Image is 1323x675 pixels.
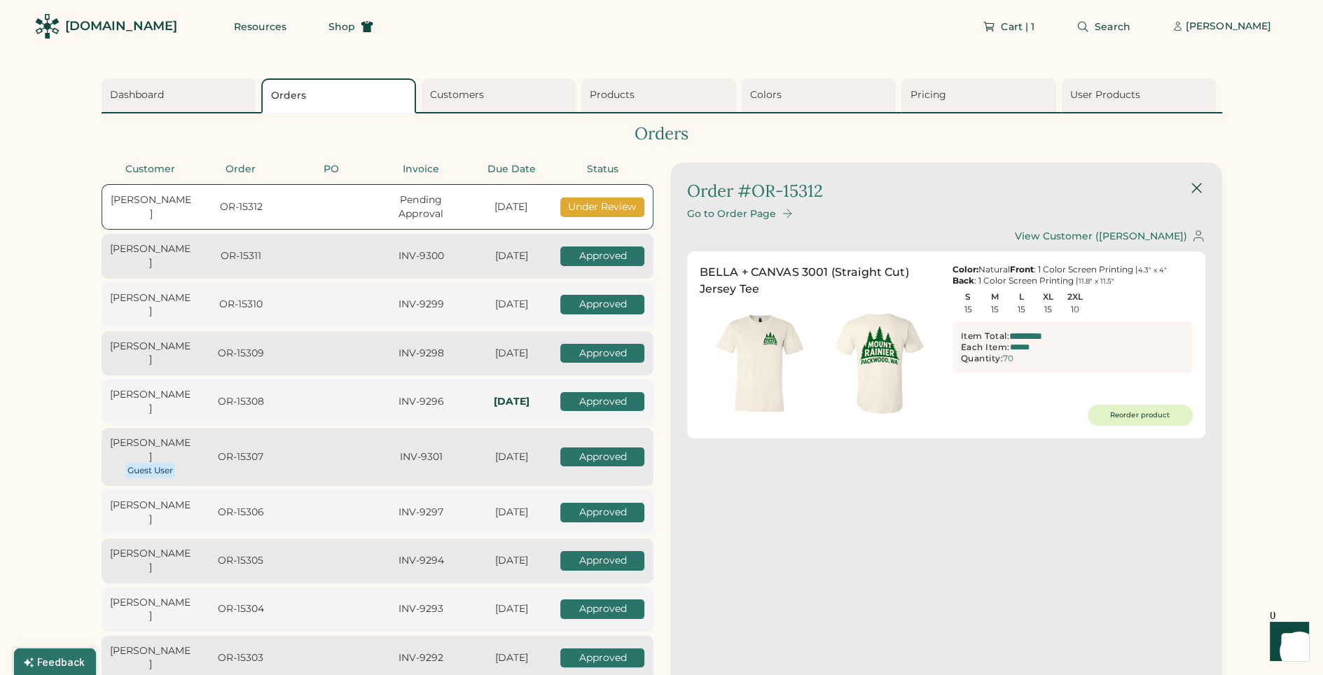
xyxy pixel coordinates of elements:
[380,506,462,520] div: INV-9297
[1060,13,1147,41] button: Search
[110,436,192,464] div: [PERSON_NAME]
[1018,305,1025,314] div: 15
[560,392,644,412] div: Approved
[687,208,776,220] div: Go to Order Page
[200,450,282,464] div: OR-15307
[687,179,823,203] div: Order #OR-15312
[200,395,282,409] div: OR-15308
[471,450,553,464] div: [DATE]
[200,347,282,361] div: OR-15309
[380,651,462,665] div: INV-9292
[110,388,192,415] div: [PERSON_NAME]
[200,162,282,176] div: Order
[380,193,462,221] div: Pending Approval
[380,162,462,176] div: Invoice
[380,554,462,568] div: INV-9294
[964,305,972,314] div: 15
[953,264,1193,286] div: Natural : 1 Color Screen Printing | : 1 Color Screen Printing |
[961,330,1010,342] div: Item Total:
[700,264,940,298] div: BELLA + CANVAS 3001 (Straight Cut) Jersey Tee
[560,503,644,522] div: Approved
[471,651,553,665] div: [DATE]
[590,88,732,102] div: Products
[560,344,644,363] div: Approved
[471,395,553,409] div: In-Hands: Mon, Sep 29, 2025
[560,551,644,571] div: Approved
[560,648,644,668] div: Approved
[1095,22,1130,32] span: Search
[966,13,1051,41] button: Cart | 1
[560,162,644,176] div: Status
[200,506,282,520] div: OR-15306
[560,197,644,217] div: Under Review
[953,264,978,274] strong: Color:
[470,200,551,214] div: [DATE]
[380,249,462,263] div: INV-9300
[700,303,820,424] img: generate-image
[1062,292,1088,302] div: 2XL
[1186,20,1271,34] div: [PERSON_NAME]
[1035,292,1061,302] div: XL
[200,298,282,312] div: OR-15310
[110,291,192,319] div: [PERSON_NAME]
[1079,277,1114,286] font: 11.8" x 11.5"
[471,162,553,176] div: Due Date
[471,602,553,616] div: [DATE]
[110,162,192,176] div: Customer
[1001,22,1034,32] span: Cart | 1
[430,88,572,102] div: Customers
[110,340,192,367] div: [PERSON_NAME]
[328,22,355,32] span: Shop
[380,395,462,409] div: INV-9296
[312,13,390,41] button: Shop
[200,554,282,568] div: OR-15305
[1256,612,1317,672] iframe: Front Chat
[560,295,644,314] div: Approved
[110,644,192,671] div: [PERSON_NAME]
[982,292,1008,302] div: M
[110,547,192,574] div: [PERSON_NAME]
[1070,305,1079,314] div: 10
[200,249,282,263] div: OR-15311
[35,14,60,39] img: Rendered Logo - Screens
[955,292,981,302] div: S
[380,347,462,361] div: INV-9298
[471,347,553,361] div: [DATE]
[102,122,1222,146] div: Orders
[380,602,462,616] div: INV-9293
[110,242,192,270] div: [PERSON_NAME]
[1003,354,1013,363] div: 70
[110,499,192,526] div: [PERSON_NAME]
[560,246,644,266] div: Approved
[961,353,1004,364] div: Quantity:
[1044,305,1052,314] div: 15
[471,249,553,263] div: [DATE]
[1088,405,1193,426] button: Reorder product
[1009,292,1034,302] div: L
[200,200,282,214] div: OR-15312
[471,298,553,312] div: [DATE]
[200,651,282,665] div: OR-15303
[110,596,192,623] div: [PERSON_NAME]
[380,450,462,464] div: INV-9301
[1070,88,1212,102] div: User Products
[1015,230,1187,242] div: View Customer ([PERSON_NAME])
[290,162,372,176] div: PO
[271,89,410,103] div: Orders
[127,465,173,476] div: Guest User
[110,88,252,102] div: Dashboard
[560,599,644,619] div: Approved
[380,298,462,312] div: INV-9299
[819,303,940,424] img: generate-image
[65,18,177,35] div: [DOMAIN_NAME]
[953,275,974,286] strong: Back
[1010,264,1034,274] strong: Front
[200,602,282,616] div: OR-15304
[471,554,553,568] div: [DATE]
[217,13,303,41] button: Resources
[111,193,192,221] div: [PERSON_NAME]
[961,342,1010,353] div: Each Item:
[991,305,999,314] div: 15
[750,88,892,102] div: Colors
[471,506,553,520] div: [DATE]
